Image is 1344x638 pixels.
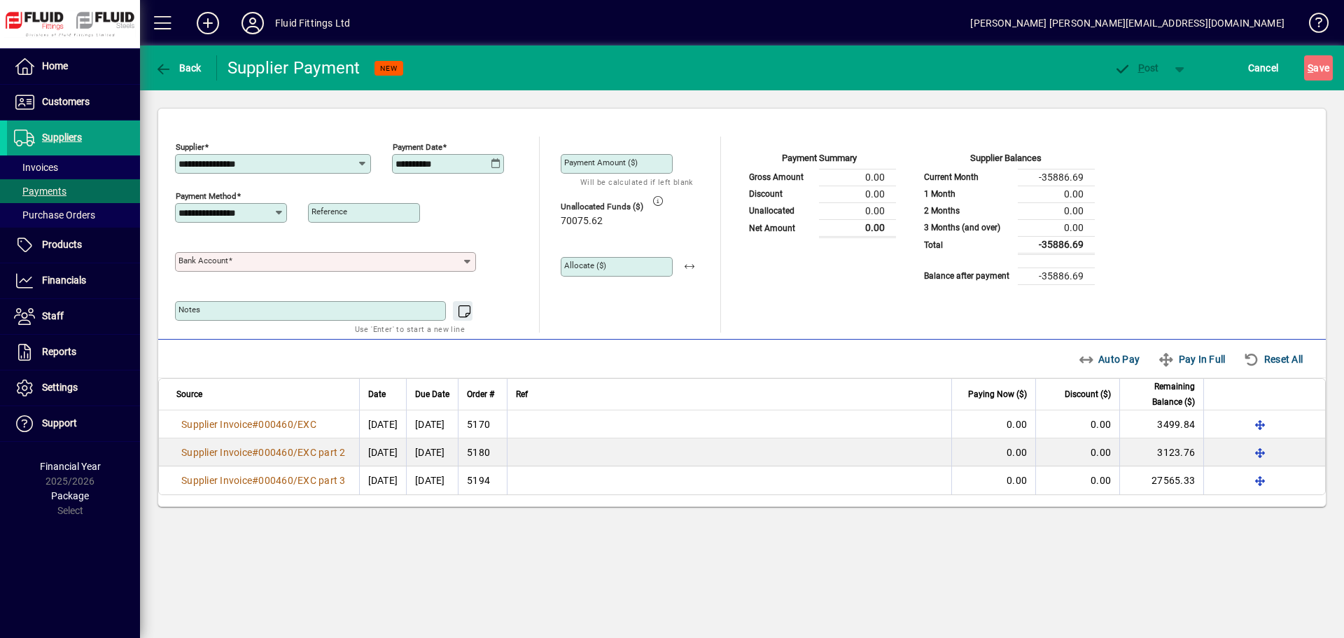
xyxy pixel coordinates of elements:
[258,447,345,458] span: 000460/EXC part 2
[178,256,228,265] mat-label: Bank Account
[7,299,140,334] a: Staff
[742,137,896,238] app-page-summary-card: Payment Summary
[7,85,140,120] a: Customers
[1007,475,1027,486] span: 0.00
[14,209,95,221] span: Purchase Orders
[406,410,458,438] td: [DATE]
[7,406,140,441] a: Support
[178,305,200,314] mat-label: Notes
[458,410,507,438] td: 5170
[140,55,217,81] app-page-header-button: Back
[42,60,68,71] span: Home
[458,438,507,466] td: 5180
[227,57,360,79] div: Supplier Payment
[14,186,66,197] span: Payments
[742,151,896,169] div: Payment Summary
[258,419,316,430] span: 000460/EXC
[181,419,252,430] span: Supplier Invoice
[819,219,896,237] td: 0.00
[7,335,140,370] a: Reports
[968,387,1027,402] span: Paying Now ($)
[368,387,386,402] span: Date
[917,186,1018,202] td: 1 Month
[742,202,819,219] td: Unallocated
[7,49,140,84] a: Home
[917,151,1095,169] div: Supplier Balances
[917,202,1018,219] td: 2 Months
[176,473,351,488] a: Supplier Invoice#000460/EXC part 3
[458,466,507,494] td: 5194
[393,142,442,152] mat-label: Payment Date
[42,275,86,286] span: Financials
[1157,447,1195,458] span: 3123.76
[1157,419,1195,430] span: 3499.84
[406,438,458,466] td: [DATE]
[230,11,275,36] button: Profile
[580,174,693,190] mat-hint: Will be calculated if left blank
[1248,57,1279,79] span: Cancel
[1304,55,1333,81] button: Save
[42,417,77,429] span: Support
[176,445,351,460] a: Supplier Invoice#000460/EXC part 2
[368,419,398,430] span: [DATE]
[742,169,819,186] td: Gross Amount
[1151,475,1195,486] span: 27565.33
[181,475,252,486] span: Supplier Invoice
[1138,62,1144,74] span: P
[7,263,140,298] a: Financials
[1243,348,1303,370] span: Reset All
[252,447,258,458] span: #
[1018,219,1095,236] td: 0.00
[368,447,398,458] span: [DATE]
[176,142,204,152] mat-label: Supplier
[561,202,645,211] span: Unallocated Funds ($)
[1091,475,1111,486] span: 0.00
[917,268,1018,284] td: Balance after payment
[176,191,237,201] mat-label: Payment method
[467,387,494,402] span: Order #
[7,179,140,203] a: Payments
[1065,387,1111,402] span: Discount ($)
[1128,379,1195,410] span: Remaining Balance ($)
[970,12,1284,34] div: [PERSON_NAME] [PERSON_NAME][EMAIL_ADDRESS][DOMAIN_NAME]
[1091,419,1111,430] span: 0.00
[1158,348,1225,370] span: Pay In Full
[1018,202,1095,219] td: 0.00
[252,419,258,430] span: #
[258,475,345,486] span: 000460/EXC part 3
[1298,3,1326,48] a: Knowledge Base
[742,219,819,237] td: Net Amount
[181,447,252,458] span: Supplier Invoice
[561,216,603,227] span: 70075.62
[1238,347,1308,372] button: Reset All
[176,387,202,402] span: Source
[176,417,321,432] a: Supplier Invoice#000460/EXC
[917,236,1018,254] td: Total
[564,261,606,270] mat-label: Allocate ($)
[42,346,76,357] span: Reports
[917,169,1018,186] td: Current Month
[564,158,638,167] mat-label: Payment Amount ($)
[1007,447,1027,458] span: 0.00
[1091,447,1111,458] span: 0.00
[7,203,140,227] a: Purchase Orders
[155,62,202,74] span: Back
[355,321,465,337] mat-hint: Use 'Enter' to start a new line
[819,169,896,186] td: 0.00
[1308,57,1329,79] span: ave
[1018,268,1095,284] td: -35886.69
[42,382,78,393] span: Settings
[368,475,398,486] span: [DATE]
[1308,62,1313,74] span: S
[1018,186,1095,202] td: 0.00
[42,310,64,321] span: Staff
[7,155,140,179] a: Invoices
[516,387,528,402] span: Ref
[42,239,82,250] span: Products
[275,12,350,34] div: Fluid Fittings Ltd
[14,162,58,173] span: Invoices
[42,132,82,143] span: Suppliers
[1018,236,1095,254] td: -35886.69
[7,228,140,263] a: Products
[185,11,230,36] button: Add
